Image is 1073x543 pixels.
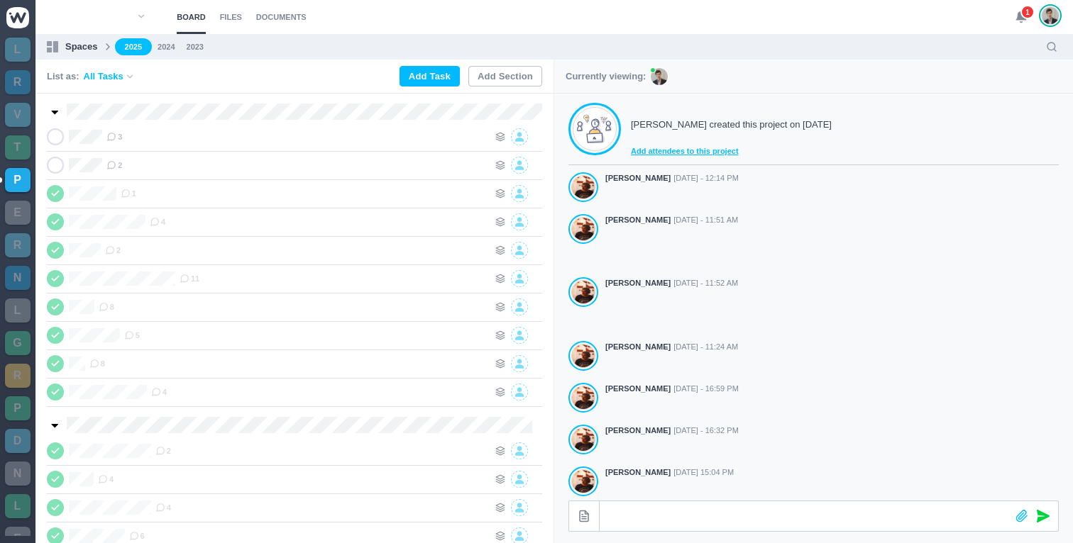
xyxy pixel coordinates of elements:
a: R [5,233,31,257]
p: Currently viewing: [566,69,646,84]
a: N [5,461,31,486]
p: [PERSON_NAME] created this project on [DATE] [631,118,851,132]
a: 2025 [115,38,152,56]
span: Add attendees to this project [631,145,851,157]
a: L [5,494,31,518]
a: N [5,266,31,290]
img: Antonio Lopes [572,386,595,410]
img: PL [651,68,668,85]
strong: [PERSON_NAME] [605,425,671,437]
a: 2024 [158,41,175,53]
span: All Tasks [84,69,123,84]
a: L [5,38,31,62]
span: 1 [1020,5,1035,19]
strong: [PERSON_NAME] [605,214,671,226]
img: Antonio Lopes [572,344,595,368]
img: Antonio Lopes [572,280,595,304]
a: R [5,70,31,94]
img: Pedro Lopes [1042,6,1059,25]
a: P [5,168,31,192]
span: [DATE] - 16:32 PM [673,425,739,437]
a: G [5,331,31,355]
strong: [PERSON_NAME] [605,172,671,184]
span: [DATE] - 16:59 PM [673,383,739,395]
span: [DATE] - 11:52 AM [673,277,738,289]
a: P [5,396,31,420]
span: [DATE] - 11:51 AM [673,214,738,226]
a: V [5,103,31,127]
a: L [5,298,31,323]
a: D [5,429,31,453]
button: Add Section [468,66,542,86]
p: Spaces [65,40,98,54]
strong: [PERSON_NAME] [605,466,671,478]
strong: [PERSON_NAME] [605,341,671,353]
a: T [5,135,31,159]
span: [DATE] - 11:24 AM [673,341,738,353]
img: spaces [47,41,58,52]
img: No messages [577,114,612,144]
img: Antonio Lopes [572,427,595,452]
img: Antonio Lopes [572,469,595,493]
span: [DATE] - 12:14 PM [673,172,739,184]
a: 2023 [187,41,204,53]
img: Antonio Lopes [572,175,595,199]
strong: [PERSON_NAME] [605,383,671,395]
span: [DATE] 15:04 PM [673,466,734,478]
img: winio [6,7,29,28]
img: Antonio Lopes [572,217,595,241]
a: R [5,364,31,388]
button: Add Task [400,66,460,86]
a: E [5,201,31,225]
div: List as: [47,69,135,84]
strong: [PERSON_NAME] [605,277,671,289]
